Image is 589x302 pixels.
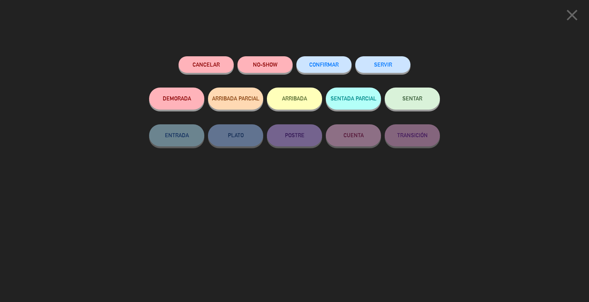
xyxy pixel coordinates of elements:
button: ENTRADA [149,124,204,146]
button: SENTAR [385,88,440,110]
button: CONFIRMAR [296,56,352,73]
button: TRANSICIÓN [385,124,440,146]
button: DEMORADA [149,88,204,110]
button: close [561,6,583,27]
span: CONFIRMAR [309,61,339,68]
button: SENTADA PARCIAL [326,88,381,110]
span: SENTAR [402,95,422,102]
button: ARRIBADA [267,88,322,110]
button: CUENTA [326,124,381,146]
button: POSTRE [267,124,322,146]
button: PLATO [208,124,263,146]
button: SERVIR [355,56,410,73]
button: NO-SHOW [237,56,293,73]
button: ARRIBADA PARCIAL [208,88,263,110]
button: Cancelar [179,56,234,73]
i: close [563,6,581,24]
span: ARRIBADA PARCIAL [212,95,260,102]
